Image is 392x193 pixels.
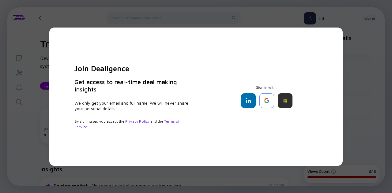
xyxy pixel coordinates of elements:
a: Terms of Service [74,119,179,129]
h2: Join Dealigence [74,64,191,73]
h3: Get access to real-time deal making insights [74,78,191,93]
div: Sign in with: [221,85,313,108]
div: By signing up, you accept the and the . [74,119,191,130]
div: We only get your email and full name. We will never share your personal details. [74,100,191,111]
a: Privacy Policy [125,119,149,124]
